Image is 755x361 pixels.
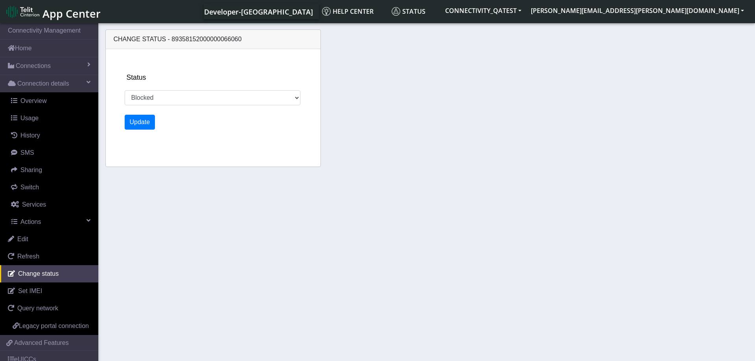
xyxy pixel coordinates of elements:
span: Sharing [20,167,42,173]
span: Advanced Features [14,338,69,348]
a: Actions [3,213,98,231]
span: Change status - 89358152000000066060 [114,36,242,42]
span: SMS [20,149,34,156]
span: Legacy portal connection [19,323,89,329]
span: Connection details [17,79,69,88]
span: Change status [18,270,59,277]
span: Connections [16,61,51,71]
a: App Center [6,3,99,20]
span: Services [22,201,46,208]
span: Switch [20,184,39,191]
img: status.svg [392,7,400,16]
a: Switch [3,179,98,196]
span: Overview [20,97,47,104]
span: Help center [322,7,374,16]
a: Your current platform instance [204,4,313,19]
span: Refresh [17,253,39,260]
a: Help center [319,4,389,19]
span: Usage [20,115,39,121]
a: Usage [3,110,98,127]
button: [PERSON_NAME][EMAIL_ADDRESS][PERSON_NAME][DOMAIN_NAME] [526,4,749,18]
a: History [3,127,98,144]
button: Update [125,115,155,130]
a: Status [389,4,440,19]
img: knowledge.svg [322,7,331,16]
span: Query network [17,305,58,312]
span: Developer-[GEOGRAPHIC_DATA] [204,7,313,16]
a: SMS [3,144,98,161]
span: Actions [20,218,41,225]
label: Status [127,72,146,82]
span: History [20,132,40,139]
a: Services [3,196,98,213]
span: Status [392,7,425,16]
button: CONNECTIVITY_QATEST [440,4,526,18]
img: logo-telit-cinterion-gw-new.png [6,5,39,18]
span: App Center [42,6,101,21]
span: Set IMEI [18,288,42,294]
span: Edit [17,236,28,242]
a: Sharing [3,161,98,179]
a: Overview [3,92,98,110]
